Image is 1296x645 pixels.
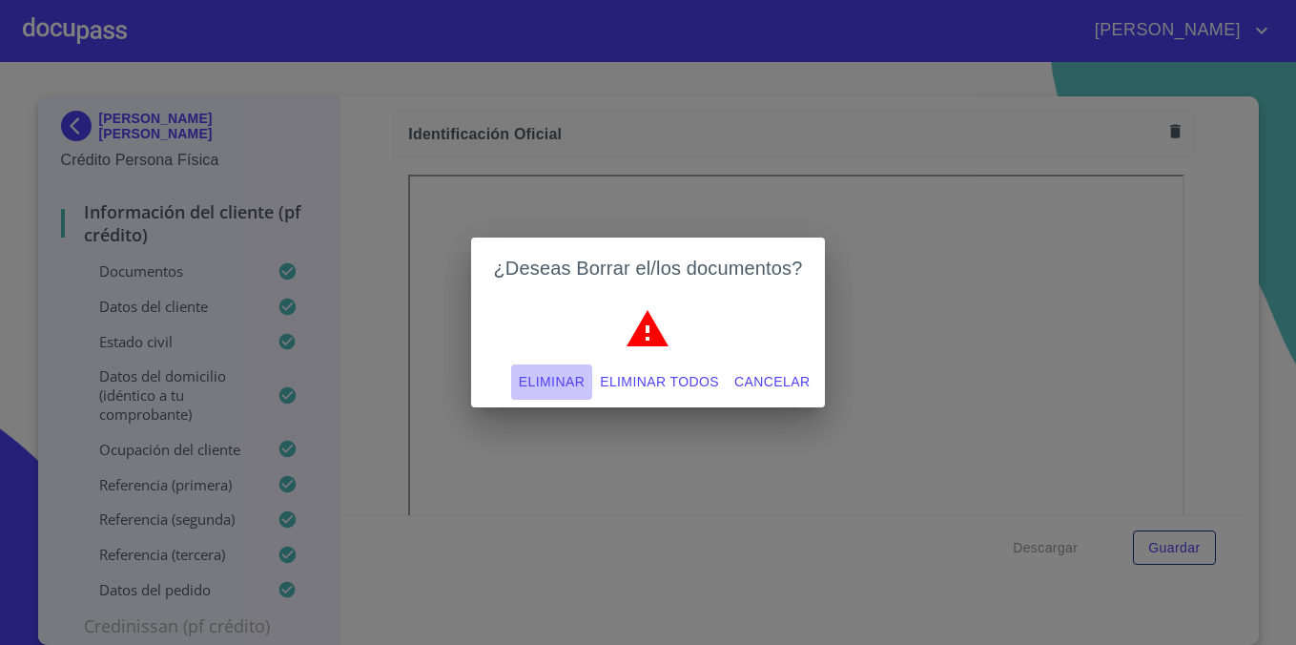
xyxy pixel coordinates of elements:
button: Eliminar [511,364,592,400]
button: Cancelar [727,364,817,400]
button: Eliminar todos [592,364,727,400]
span: Eliminar [519,370,585,394]
span: Cancelar [734,370,810,394]
h2: ¿Deseas Borrar el/los documentos? [494,253,803,283]
span: Eliminar todos [600,370,719,394]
